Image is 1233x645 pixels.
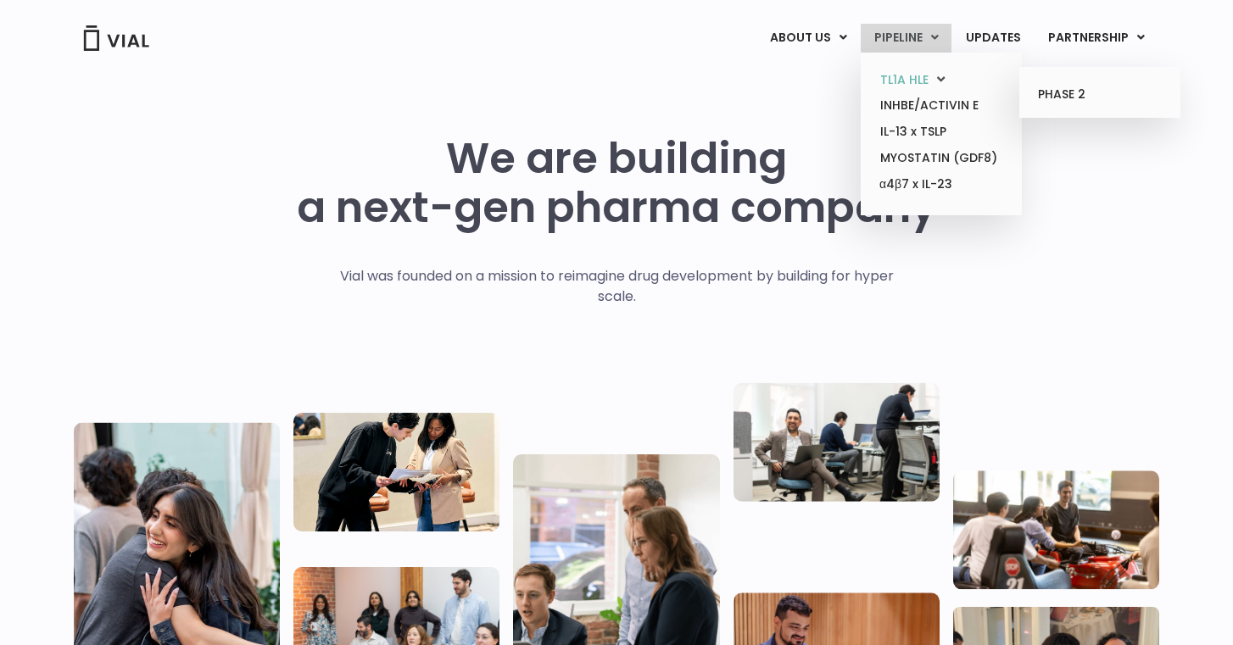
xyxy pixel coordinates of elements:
a: α4β7 x IL-23 [867,171,1015,198]
p: Vial was founded on a mission to reimagine drug development by building for hyper scale. [322,266,912,307]
img: Vial Logo [82,25,150,51]
img: Two people looking at a paper talking. [293,413,499,531]
img: Group of people playing whirlyball [953,470,1159,589]
a: UPDATES [952,24,1034,53]
a: ABOUT USMenu Toggle [756,24,860,53]
a: INHBE/ACTIVIN E [867,92,1015,119]
a: TL1A HLEMenu Toggle [867,67,1015,93]
a: MYOSTATIN (GDF8) [867,145,1015,171]
a: PHASE 2 [1025,81,1174,108]
a: PIPELINEMenu Toggle [861,24,951,53]
h1: We are building a next-gen pharma company [297,134,936,232]
img: Three people working in an office [734,382,940,501]
a: PARTNERSHIPMenu Toggle [1035,24,1158,53]
a: IL-13 x TSLP [867,119,1015,145]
